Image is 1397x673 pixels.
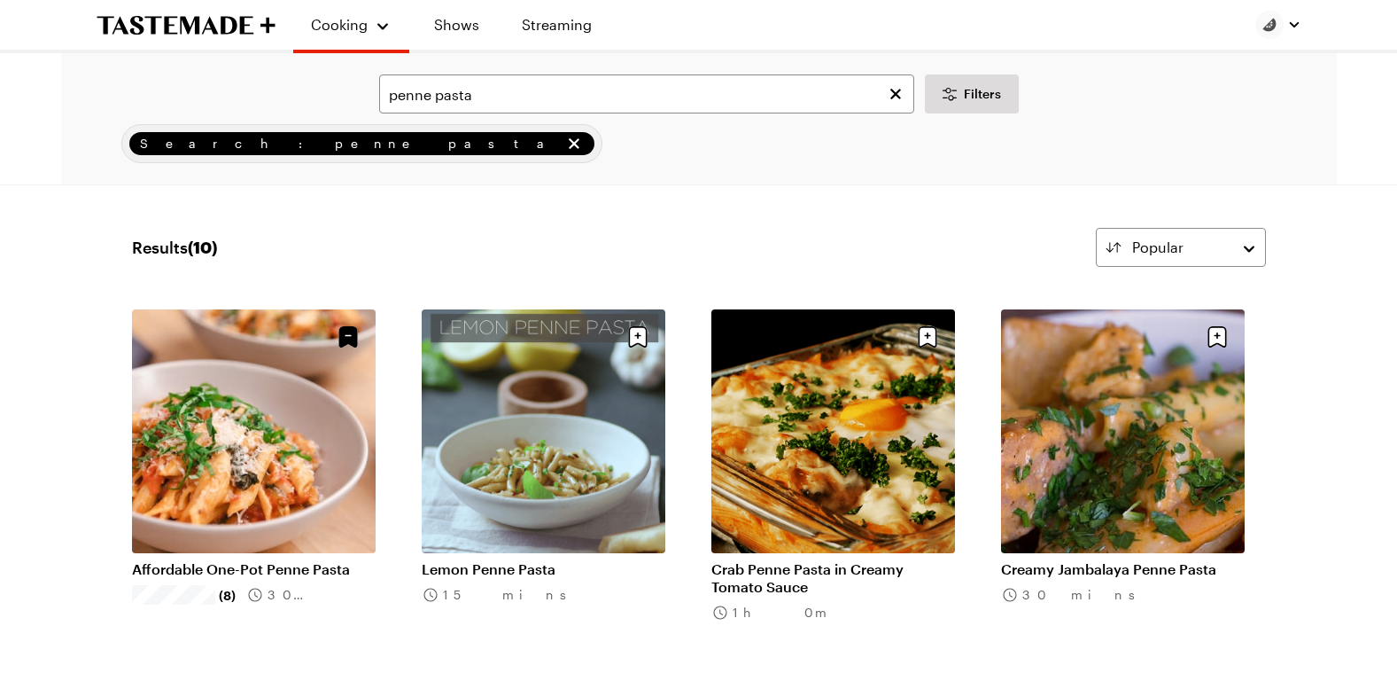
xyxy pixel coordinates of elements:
a: Lemon Penne Pasta [422,560,665,578]
span: ( 10 ) [188,238,217,257]
button: remove Search: penne pasta [564,134,584,153]
span: Search: penne pasta [140,134,561,153]
button: Desktop filters [925,74,1019,113]
button: Save recipe [911,320,944,354]
span: Cooking [311,16,368,33]
button: Save recipe [1200,320,1234,354]
button: Profile picture [1255,11,1301,39]
button: Unsave Recipe [331,320,365,354]
a: Crab Penne Pasta in Creamy Tomato Sauce [711,560,955,596]
button: Clear search [886,84,905,104]
span: Results [132,235,217,260]
a: Affordable One-Pot Penne Pasta [132,560,376,578]
a: Creamy Jambalaya Penne Pasta [1001,560,1245,578]
span: Popular [1132,237,1184,258]
button: Save recipe [621,320,655,354]
button: Popular [1096,228,1266,267]
button: Cooking [311,7,392,43]
span: Filters [964,85,1001,103]
img: Profile picture [1255,11,1284,39]
a: To Tastemade Home Page [97,15,276,35]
